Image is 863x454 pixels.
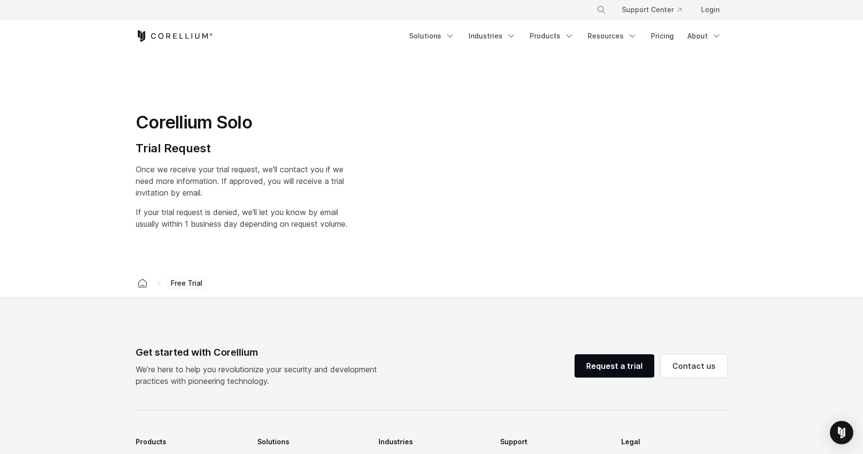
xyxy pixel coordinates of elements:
div: Open Intercom Messenger [830,421,853,444]
div: Navigation Menu [585,1,727,18]
div: Get started with Corellium [136,345,385,360]
a: Pricing [645,27,680,45]
a: Corellium home [134,276,151,290]
h4: Trial Request [136,141,347,156]
div: Navigation Menu [403,27,727,45]
button: Search [593,1,610,18]
a: Login [693,1,727,18]
a: About [682,27,727,45]
a: Solutions [403,27,461,45]
a: Request a trial [575,354,654,378]
span: Once we receive your trial request, we'll contact you if we need more information. If approved, y... [136,164,344,198]
p: We’re here to help you revolutionize your security and development practices with pioneering tech... [136,363,385,387]
a: Products [524,27,580,45]
h1: Corellium Solo [136,111,347,133]
span: Free Trial [167,276,206,290]
a: Support Center [614,1,689,18]
a: Contact us [661,354,727,378]
span: If your trial request is denied, we'll let you know by email usually within 1 business day depend... [136,207,347,229]
a: Industries [463,27,522,45]
a: Corellium Home [136,30,213,42]
a: Resources [582,27,643,45]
